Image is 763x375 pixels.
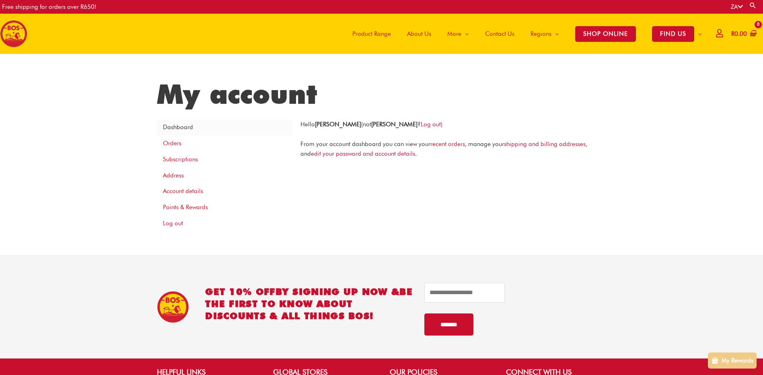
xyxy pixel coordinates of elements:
[157,291,189,323] img: BOS Ice Tea
[157,215,292,231] a: Log out
[157,120,292,136] a: Dashboard
[567,14,644,54] a: SHOP ONLINE
[399,14,439,54] a: About Us
[338,14,710,54] nav: Site Navigation
[421,121,441,128] a: Log out
[157,136,292,152] a: Orders
[315,121,361,128] strong: [PERSON_NAME]
[731,30,734,37] span: R
[531,22,551,46] span: Regions
[205,286,413,322] h2: GET 10% OFF be the first to know about discounts & all things BOS!
[652,26,694,42] span: FIND US
[157,183,292,200] a: Account details
[371,121,417,128] strong: [PERSON_NAME]
[447,22,461,46] span: More
[352,22,391,46] span: Product Range
[430,140,465,148] a: recent orders
[504,140,586,148] a: shipping and billing addresses
[722,356,753,365] p: My Rewards
[477,14,522,54] a: Contact Us
[731,30,747,37] bdi: 0.00
[575,26,636,42] span: SHOP ONLINE
[157,120,292,231] nav: Account pages
[439,14,477,54] a: More
[300,139,606,159] p: From your account dashboard you can view your , manage your , and .
[749,2,757,9] a: Search button
[311,150,415,157] a: edit your password and account details
[522,14,567,54] a: Regions
[407,22,431,46] span: About Us
[157,200,292,216] a: Points & Rewards
[731,3,743,10] a: ZA
[730,25,757,43] a: View Shopping Cart, empty
[485,22,514,46] span: Contact Us
[276,286,400,297] span: BY SIGNING UP NOW &
[157,151,292,167] a: Subscriptions
[157,78,606,110] h1: My account
[344,14,399,54] a: Product Range
[300,120,606,130] p: Hello (not ? )
[157,167,292,183] a: Address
